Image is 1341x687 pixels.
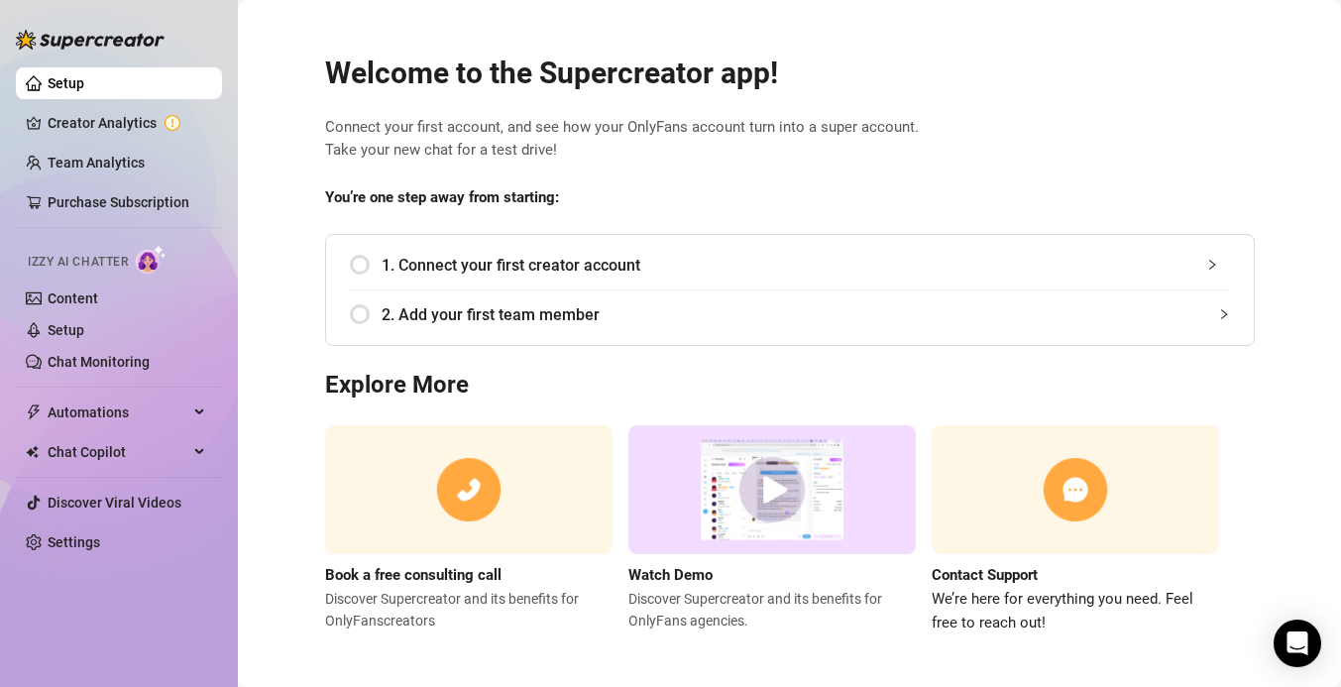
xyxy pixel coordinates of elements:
[350,241,1230,289] div: 1. Connect your first creator account
[48,534,100,550] a: Settings
[325,566,502,584] strong: Book a free consulting call
[1206,259,1218,271] span: collapsed
[26,404,42,420] span: thunderbolt
[628,425,916,634] a: Watch DemoDiscover Supercreator and its benefits for OnlyFans agencies.
[48,194,189,210] a: Purchase Subscription
[932,588,1219,634] span: We’re here for everything you need. Feel free to reach out!
[628,566,713,584] strong: Watch Demo
[325,116,1255,163] span: Connect your first account, and see how your OnlyFans account turn into a super account. Take you...
[26,445,39,459] img: Chat Copilot
[48,354,150,370] a: Chat Monitoring
[1274,620,1321,667] div: Open Intercom Messenger
[16,30,165,50] img: logo-BBDzfeDw.svg
[28,253,128,272] span: Izzy AI Chatter
[325,425,613,555] img: consulting call
[48,290,98,306] a: Content
[325,370,1255,401] h3: Explore More
[628,588,916,631] span: Discover Supercreator and its benefits for OnlyFans agencies.
[48,107,206,139] a: Creator Analytics exclamation-circle
[628,425,916,555] img: supercreator demo
[325,55,1255,92] h2: Welcome to the Supercreator app!
[325,425,613,634] a: Book a free consulting callDiscover Supercreator and its benefits for OnlyFanscreators
[932,566,1038,584] strong: Contact Support
[382,253,1230,278] span: 1. Connect your first creator account
[325,188,559,206] strong: You’re one step away from starting:
[350,290,1230,339] div: 2. Add your first team member
[48,495,181,511] a: Discover Viral Videos
[48,436,188,468] span: Chat Copilot
[48,322,84,338] a: Setup
[136,245,167,274] img: AI Chatter
[48,75,84,91] a: Setup
[932,425,1219,555] img: contact support
[382,302,1230,327] span: 2. Add your first team member
[48,397,188,428] span: Automations
[325,588,613,631] span: Discover Supercreator and its benefits for OnlyFans creators
[48,155,145,171] a: Team Analytics
[1218,308,1230,320] span: collapsed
